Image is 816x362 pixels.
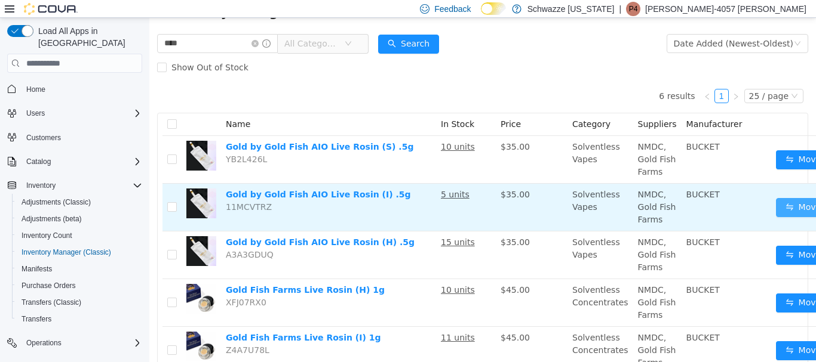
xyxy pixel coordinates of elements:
span: YB2L426L [76,137,118,146]
p: Schwazze [US_STATE] [527,2,615,16]
td: Solventless Vapes [418,166,484,214]
a: Gold by Gold Fish AIO Live Rosin (I) .5g [76,172,262,181]
u: 10 units [292,267,326,277]
a: Gold by Gold Fish AIO Live Rosin (S) .5g [76,124,264,134]
li: Previous Page [551,71,565,85]
button: icon: searchSearch [229,17,290,36]
a: Transfers (Classic) [17,295,86,310]
span: Manifests [17,262,142,276]
span: XFJ07RX0 [76,280,117,289]
span: Operations [26,338,62,348]
a: Adjustments (Classic) [17,195,96,209]
span: In Stock [292,101,325,111]
span: Show Out of Stock [17,45,104,54]
span: Inventory Manager (Classic) [17,245,142,259]
button: Home [2,80,147,97]
span: Manufacturer [537,101,593,111]
span: Feedback [434,3,471,15]
button: Users [2,105,147,122]
button: icon: swapMove [627,132,682,151]
span: Home [22,81,142,96]
span: 11MCVTRZ [76,184,122,194]
span: Inventory [26,181,56,190]
span: NMDC, Gold Fish Farms [489,315,527,349]
button: Catalog [2,153,147,170]
span: P4 [629,2,638,16]
i: icon: info-circle [113,21,121,30]
button: icon: swapMove [627,323,682,342]
button: Customers [2,129,147,146]
span: $45.00 [351,315,381,324]
img: Cova [24,3,78,15]
span: Suppliers [489,101,527,111]
li: 1 [565,71,579,85]
a: Gold Fish Farms Live Rosin (H) 1g [76,267,235,277]
u: 10 units [292,124,326,134]
span: NMDC, Gold Fish Farms [489,172,527,206]
span: Users [26,109,45,118]
span: Inventory Manager (Classic) [22,247,111,257]
li: Next Page [579,71,594,85]
span: Manifests [22,264,52,274]
a: 1 [566,72,579,85]
span: Z4A7U78L [76,327,120,337]
a: Inventory Manager (Classic) [17,245,116,259]
span: BUCKET [537,315,570,324]
button: Inventory Manager (Classic) [12,244,147,261]
button: Adjustments (beta) [12,211,147,227]
span: NMDC, Gold Fish Farms [489,219,527,254]
button: Purchase Orders [12,277,147,294]
span: Customers [22,130,142,145]
button: Catalog [22,154,56,169]
span: Catalog [22,154,142,169]
span: $45.00 [351,267,381,277]
i: icon: down [642,75,649,83]
span: Catalog [26,157,51,166]
td: Solventless Concentrates [418,309,484,357]
img: Gold Fish Farms Live Rosin (I) 1g hero shot [37,314,67,344]
div: Patrick-4057 Leyba [626,2,640,16]
button: Operations [22,336,66,350]
span: Adjustments (Classic) [22,197,91,207]
i: icon: right [583,75,590,82]
a: Manifests [17,262,57,276]
span: NMDC, Gold Fish Farms [489,124,527,159]
span: BUCKET [537,124,570,134]
td: Solventless Vapes [418,214,484,261]
span: BUCKET [537,172,570,181]
span: Inventory [22,178,142,193]
u: 5 units [292,172,320,181]
input: Dark Mode [481,2,506,15]
p: [PERSON_NAME]-4057 [PERSON_NAME] [645,2,806,16]
td: Solventless Vapes [418,118,484,166]
li: 6 results [510,71,545,85]
span: Price [351,101,372,111]
button: Inventory Count [12,227,147,244]
span: Name [76,101,101,111]
span: Home [26,85,45,94]
div: 25 / page [600,72,639,85]
button: icon: swapMove [627,276,682,295]
u: 15 units [292,219,326,229]
span: BUCKET [537,219,570,229]
a: Gold by Gold Fish AIO Live Rosin (H) .5g [76,219,265,229]
img: Gold by Gold Fish AIO Live Rosin (H) .5g hero shot [37,218,67,248]
i: icon: left [554,75,562,82]
span: Category [423,101,461,111]
a: Gold Fish Farms Live Rosin (I) 1g [76,315,231,324]
a: Customers [22,131,66,145]
button: icon: swapMove [627,180,682,199]
a: Inventory Count [17,228,77,243]
span: Adjustments (Classic) [17,195,142,209]
td: Solventless Concentrates [418,261,484,309]
span: Load All Apps in [GEOGRAPHIC_DATA] [33,25,142,49]
button: Users [22,106,50,120]
span: Operations [22,336,142,350]
span: Customers [26,133,61,143]
a: Home [22,82,50,97]
span: Transfers [17,312,142,326]
div: Date Added (Newest-Oldest) [524,17,644,35]
button: Inventory [2,177,147,194]
a: Adjustments (beta) [17,212,87,226]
